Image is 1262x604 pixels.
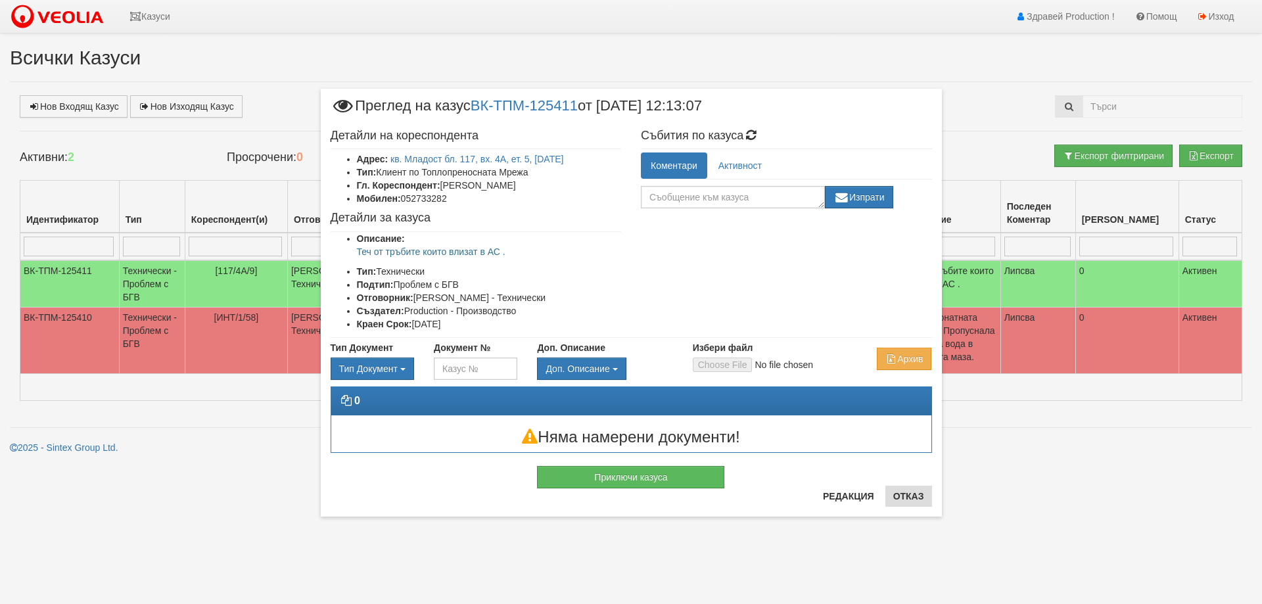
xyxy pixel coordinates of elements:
[357,304,622,317] li: Production - Производство
[537,358,672,380] div: Двоен клик, за изчистване на избраната стойност.
[357,292,413,303] b: Отговорник:
[339,363,398,374] span: Тип Документ
[357,279,394,290] b: Подтип:
[641,152,707,179] a: Коментари
[331,212,622,225] h4: Детайли за казуса
[357,317,622,331] li: [DATE]
[357,179,622,192] li: [PERSON_NAME]
[331,99,702,123] span: Преглед на казус от [DATE] 12:13:07
[357,154,388,164] b: Адрес:
[434,341,490,354] label: Документ №
[357,278,622,291] li: Проблем с БГВ
[354,395,360,406] strong: 0
[709,152,772,179] a: Активност
[815,486,882,507] button: Редакция
[537,341,605,354] label: Доп. Описание
[357,167,377,177] b: Тип:
[331,358,414,380] div: Двоен клик, за изчистване на избраната стойност.
[331,341,394,354] label: Тип Документ
[390,154,563,164] a: кв. Младост бл. 117, вх. 4А, ет. 5, [DATE]
[357,306,404,316] b: Създател:
[885,486,932,507] button: Отказ
[546,363,609,374] span: Доп. Описание
[471,97,578,113] a: ВК-ТПМ-125411
[357,193,401,204] b: Мобилен:
[357,166,622,179] li: Клиент по Топлопреносната Мрежа
[641,129,932,143] h4: Събития по казуса
[331,358,414,380] button: Тип Документ
[357,319,412,329] b: Краен Срок:
[537,358,626,380] button: Доп. Описание
[357,291,622,304] li: [PERSON_NAME] - Технически
[434,358,517,380] input: Казус №
[331,429,931,446] h3: Няма намерени документи!
[357,245,622,258] p: Теч от тръбите които влизат в АС .
[693,341,753,354] label: Избери файл
[357,192,622,205] li: 052733282
[537,466,724,488] button: Приключи казуса
[357,180,440,191] b: Гл. Кореспондент:
[357,233,405,244] b: Описание:
[357,265,622,278] li: Технически
[357,266,377,277] b: Тип:
[331,129,622,143] h4: Детайли на кореспондента
[825,186,893,208] button: Изпрати
[877,348,931,370] button: Архив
